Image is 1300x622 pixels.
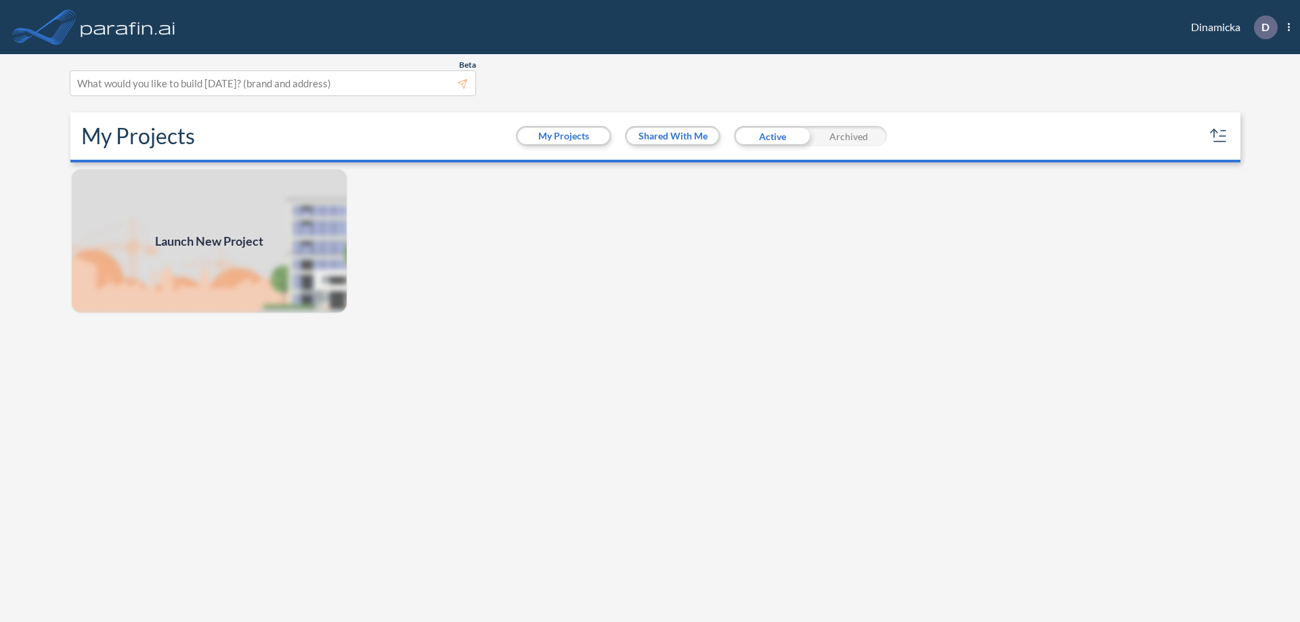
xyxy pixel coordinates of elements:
[627,128,718,144] button: Shared With Me
[155,232,263,250] span: Launch New Project
[1261,21,1270,33] p: D
[810,126,887,146] div: Archived
[70,168,348,314] a: Launch New Project
[459,60,476,70] span: Beta
[81,123,195,149] h2: My Projects
[1171,16,1290,39] div: Dinamicka
[1208,125,1230,147] button: sort
[518,128,609,144] button: My Projects
[70,168,348,314] img: add
[734,126,810,146] div: Active
[78,14,178,41] img: logo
